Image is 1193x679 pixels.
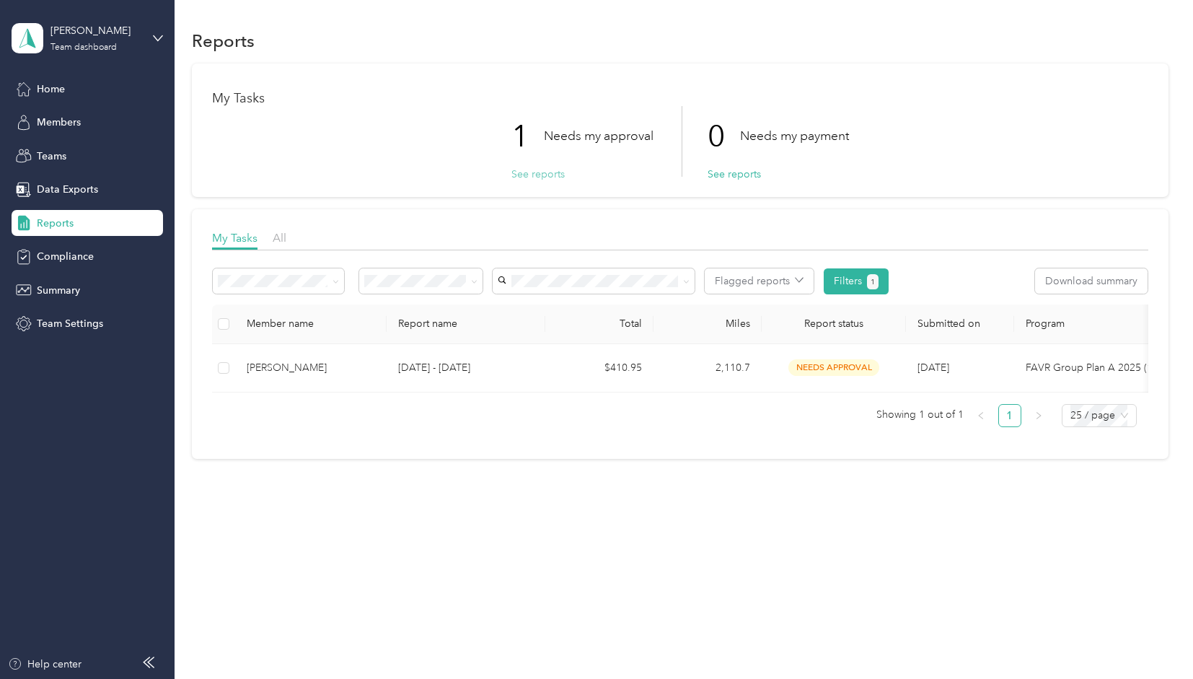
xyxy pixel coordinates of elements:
[998,404,1021,427] li: 1
[37,82,65,97] span: Home
[50,43,117,52] div: Team dashboard
[212,231,257,245] span: My Tasks
[824,268,889,294] button: Filters1
[788,359,879,376] span: needs approval
[37,115,81,130] span: Members
[1035,268,1148,294] button: Download summary
[387,305,545,344] th: Report name
[273,231,286,245] span: All
[1027,404,1050,427] li: Next Page
[37,149,66,164] span: Teams
[867,274,879,289] button: 1
[1026,360,1183,376] p: FAVR Group Plan A 2025 (1-6)
[37,249,94,264] span: Compliance
[37,283,80,298] span: Summary
[247,360,375,376] div: [PERSON_NAME]
[544,127,653,145] p: Needs my approval
[37,316,103,331] span: Team Settings
[708,167,761,182] button: See reports
[1070,405,1128,426] span: 25 / page
[557,317,642,330] div: Total
[871,276,875,289] span: 1
[969,404,992,427] button: left
[906,305,1014,344] th: Submitted on
[1027,404,1050,427] button: right
[247,317,375,330] div: Member name
[876,404,964,426] span: Showing 1 out of 1
[705,268,814,294] button: Flagged reports
[192,33,255,48] h1: Reports
[50,23,141,38] div: [PERSON_NAME]
[511,167,565,182] button: See reports
[740,127,849,145] p: Needs my payment
[999,405,1021,426] a: 1
[212,91,1148,106] h1: My Tasks
[917,362,949,374] span: [DATE]
[8,657,82,672] button: Help center
[653,344,762,393] td: 2,110.7
[37,216,74,231] span: Reports
[708,106,740,167] p: 0
[1112,598,1193,679] iframe: Everlance-gr Chat Button Frame
[398,360,534,376] p: [DATE] - [DATE]
[1034,411,1043,420] span: right
[665,317,750,330] div: Miles
[511,106,544,167] p: 1
[977,411,985,420] span: left
[773,317,894,330] span: Report status
[1062,404,1137,427] div: Page Size
[545,344,653,393] td: $410.95
[969,404,992,427] li: Previous Page
[37,182,98,197] span: Data Exports
[235,305,387,344] th: Member name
